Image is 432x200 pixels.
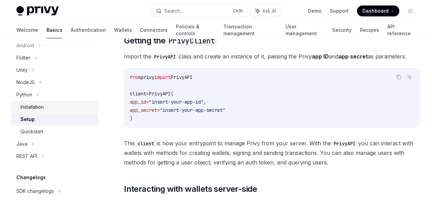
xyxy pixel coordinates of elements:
code: PrivyClient [166,36,218,46]
img: light logo [16,6,59,16]
a: Demo [308,8,322,14]
span: app_id [130,99,146,105]
span: Dashboard [362,8,389,14]
span: Ctrl K [233,8,243,14]
a: Setup [11,113,98,125]
div: Quickstart [20,128,43,136]
a: Policies & controls [176,22,215,38]
a: Security [332,22,351,38]
span: ) [130,115,133,121]
span: "insert-your-app-id" [149,99,204,105]
span: client [130,91,146,97]
span: import [154,74,171,80]
button: Ask AI [405,72,414,81]
a: Recipes [360,22,379,38]
span: Interacting with wallets server-side [124,184,257,195]
button: Toggle dark mode [405,5,416,16]
a: API reference [387,22,416,38]
div: Search... [164,7,183,15]
a: Dashboard [357,5,399,16]
span: This is now your entrypoint to manage Privy from your server. With the you can interact with wall... [124,138,420,167]
button: Copy the contents from the code block [394,72,403,81]
h5: Changelogs [16,173,46,182]
strong: app ID [312,53,329,60]
span: PrivyAPI( [149,91,173,97]
a: Wallets [114,22,132,38]
a: Quickstart [11,125,98,138]
span: app_secret [130,107,157,113]
span: Import the class and create an instance of it, passing the Privy and as parameters. [124,52,420,61]
span: privy [141,74,154,80]
span: from [130,74,141,80]
code: PrivyAPI [331,140,358,147]
span: , [204,99,206,105]
a: User management [285,22,324,38]
span: PrivyAPI [171,74,193,80]
button: Search...CtrlK [151,5,247,17]
a: Welcome [16,22,38,38]
a: Support [330,8,349,14]
strong: app secret [338,53,368,60]
div: Flutter [16,54,30,62]
code: client [135,140,157,147]
a: Authentication [71,22,106,38]
span: Getting the [124,35,218,46]
div: Setup [20,115,35,123]
a: Connectors [140,22,168,38]
a: Transaction management [223,22,277,38]
button: Ask AI [251,5,281,17]
span: = [146,99,149,105]
div: Java [16,140,27,148]
span: Ask AI [262,8,276,14]
a: Installation [11,101,98,113]
a: Basics [46,22,62,38]
div: Python [16,91,32,99]
div: REST API [16,152,37,160]
div: Unity [16,66,28,74]
div: SDK changelogs [16,187,54,195]
code: PrivyAPI [151,53,179,61]
div: Installation [20,103,44,111]
span: "insert-your-app-secret" [160,107,225,113]
span: = [157,107,160,113]
div: NodeJS [16,78,35,86]
span: = [146,91,149,97]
